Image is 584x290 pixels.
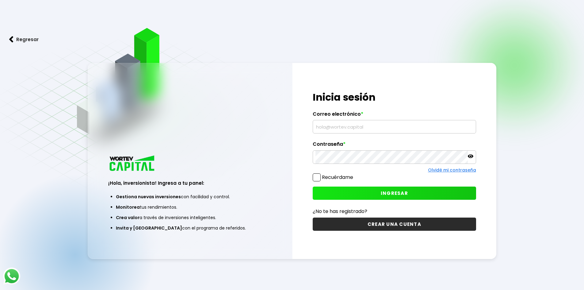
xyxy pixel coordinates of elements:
[116,194,181,200] span: Gestiona nuevas inversiones
[322,174,353,181] label: Recuérdame
[313,90,476,105] h1: Inicia sesión
[313,207,476,215] p: ¿No te has registrado?
[313,207,476,231] a: ¿No te has registrado?CREAR UNA CUENTA
[381,190,408,196] span: INGRESAR
[116,215,139,221] span: Crea valor
[313,218,476,231] button: CREAR UNA CUENTA
[428,167,476,173] a: Olvidé mi contraseña
[108,180,272,187] h3: ¡Hola, inversionista! Ingresa a tu panel:
[108,155,157,173] img: logo_wortev_capital
[116,202,264,212] li: tus rendimientos.
[116,204,140,210] span: Monitorea
[313,187,476,200] button: INGRESAR
[3,268,20,285] img: logos_whatsapp-icon.242b2217.svg
[313,141,476,150] label: Contraseña
[9,36,13,43] img: flecha izquierda
[315,120,473,133] input: hola@wortev.capital
[116,223,264,233] li: con el programa de referidos.
[116,225,182,231] span: Invita y [GEOGRAPHIC_DATA]
[116,212,264,223] li: a través de inversiones inteligentes.
[313,111,476,120] label: Correo electrónico
[116,191,264,202] li: con facilidad y control.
